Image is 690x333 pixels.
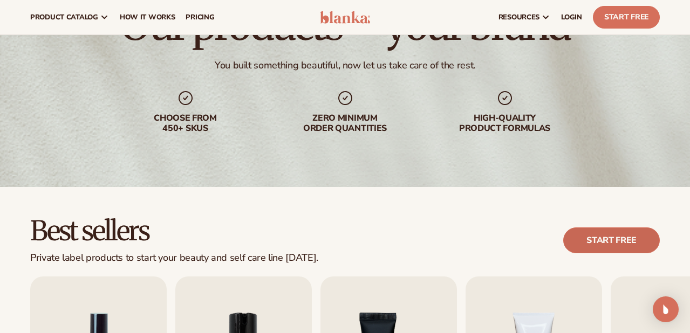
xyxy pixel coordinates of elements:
h1: Our products – your brand [120,3,569,46]
span: resources [498,13,539,22]
div: Open Intercom Messenger [653,296,679,322]
span: product catalog [30,13,98,22]
div: Zero minimum order quantities [276,113,414,134]
span: pricing [186,13,214,22]
a: Start free [563,227,660,253]
div: Choose from 450+ Skus [117,113,255,134]
div: High-quality product formulas [436,113,574,134]
span: How It Works [120,13,175,22]
div: You built something beautiful, now let us take care of the rest. [215,59,475,72]
span: LOGIN [561,13,582,22]
img: logo [320,11,371,24]
div: Private label products to start your beauty and self care line [DATE]. [30,252,318,264]
a: Start Free [593,6,660,29]
h2: Best sellers [30,217,318,246]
